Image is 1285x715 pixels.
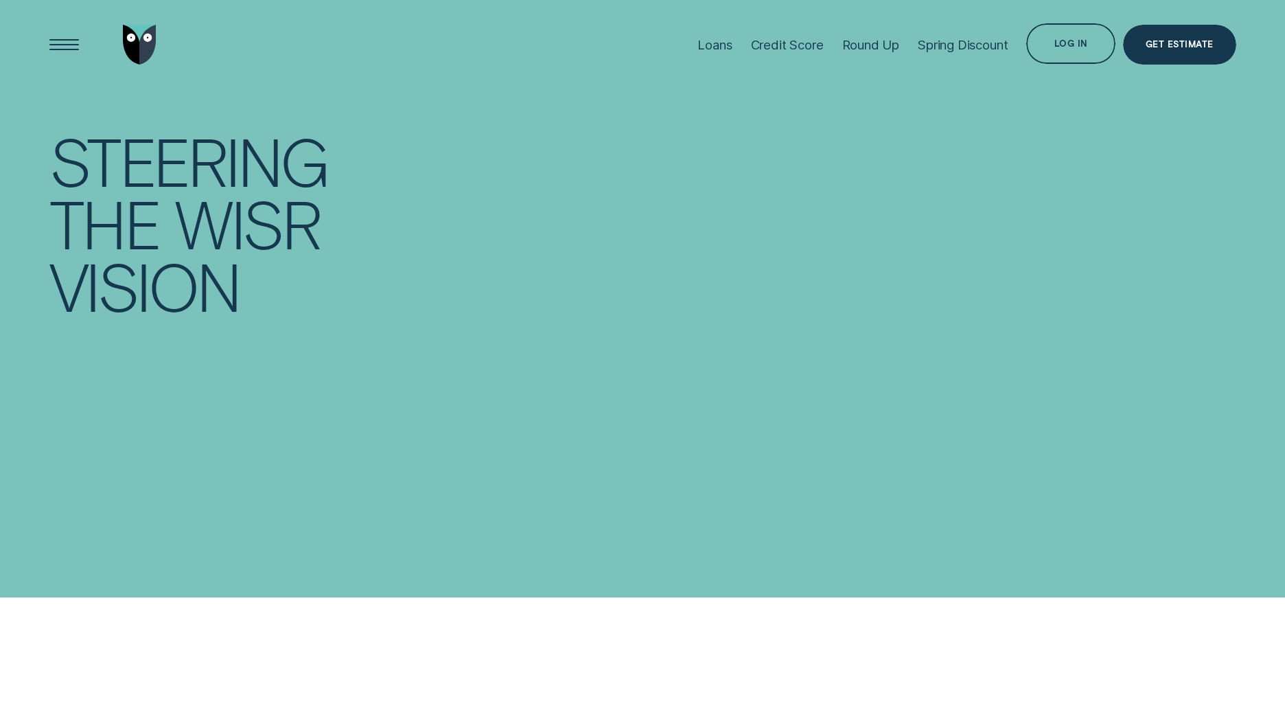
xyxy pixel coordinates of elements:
h4: Steering the Wisr vision [49,130,464,317]
div: Spring Discount [918,37,1008,52]
div: Loans [697,37,732,52]
div: Credit Score [751,37,824,52]
button: Open Menu [44,25,84,65]
button: Log in [1026,23,1115,64]
a: Get Estimate [1123,25,1236,65]
img: Wisr [123,25,157,65]
div: Round Up [842,37,900,52]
